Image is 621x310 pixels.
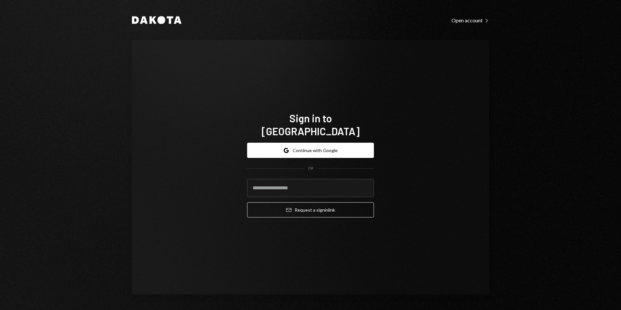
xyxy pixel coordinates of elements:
div: Open account [452,17,489,24]
a: Open account [452,17,489,24]
h1: Sign in to [GEOGRAPHIC_DATA] [247,112,374,138]
button: Request a signinlink [247,202,374,217]
button: Continue with Google [247,143,374,158]
div: OR [308,166,313,171]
